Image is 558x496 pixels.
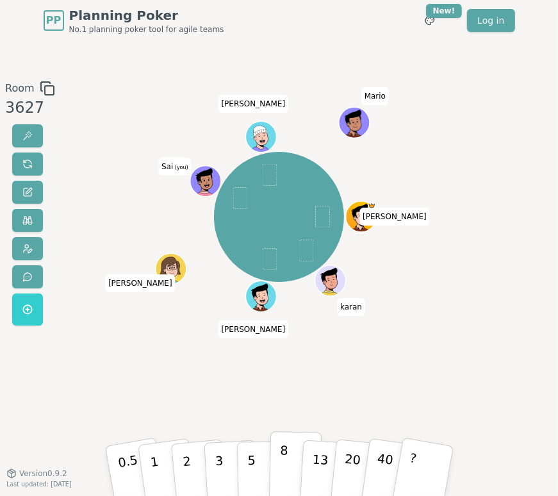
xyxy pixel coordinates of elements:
[5,96,55,119] div: 3627
[6,481,72,488] span: Last updated: [DATE]
[418,9,441,32] button: New!
[361,87,389,105] span: Click to change your name
[368,203,375,210] span: Joe is the host
[5,81,35,96] span: Room
[6,468,67,479] button: Version0.9.2
[46,13,61,28] span: PP
[337,298,365,316] span: Click to change your name
[12,181,43,204] button: Change name
[426,4,463,18] div: New!
[69,24,224,35] span: No.1 planning poker tool for agile teams
[218,320,288,338] span: Click to change your name
[467,9,514,32] a: Log in
[69,6,224,24] span: Planning Poker
[12,209,43,232] button: Watch only
[173,165,188,170] span: (you)
[19,468,67,479] span: Version 0.9.2
[44,6,224,35] a: PPPlanning PokerNo.1 planning poker tool for agile teams
[191,167,220,195] button: Click to change your avatar
[158,158,192,176] span: Click to change your name
[12,237,43,260] button: Change avatar
[12,124,43,147] button: Reveal votes
[12,153,43,176] button: Reset votes
[12,293,43,326] button: Get a named room
[12,265,43,288] button: Send feedback
[105,275,176,293] span: Click to change your name
[218,95,288,113] span: Click to change your name
[359,208,430,226] span: Click to change your name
